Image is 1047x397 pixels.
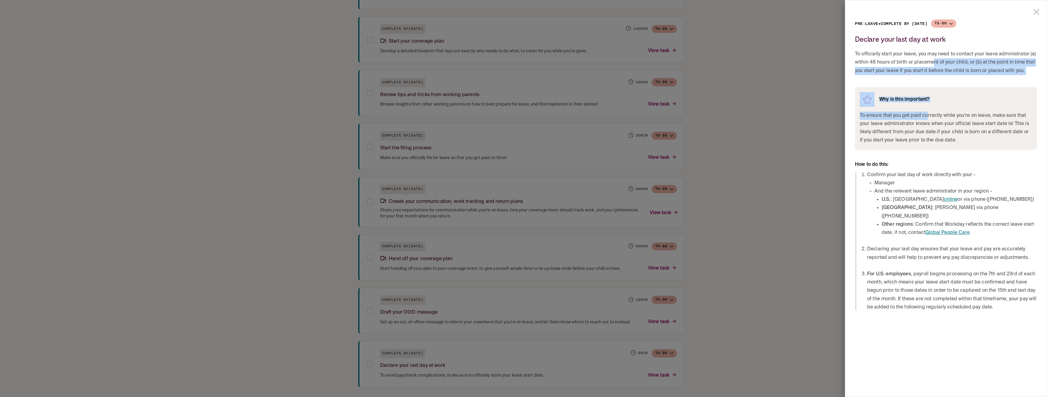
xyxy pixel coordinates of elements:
li: Declaring your last day ensures that your leave and pay are accurately reported and will help to ... [867,245,1037,262]
li: Manager [874,179,1037,187]
li: , payroll begins processing on the 7th and 23rd of each month, which means your leave start date ... [867,270,1037,312]
span: To ensure that you get paid correctly while you’re on leave, make sure that your leave administra... [860,112,1032,145]
strong: [GEOGRAPHIC_DATA] [882,205,933,210]
strong: Other regions [882,222,913,227]
li: : Confirm that Workday reflects the correct leave start date, if not, contact [882,221,1037,237]
strong: For U.S. employees [867,272,911,277]
h6: Why is this important? [879,97,929,102]
a: online [944,197,958,202]
span: To officially start your leave, you may need to contact your leave administrator (a) within 48 ho... [855,50,1037,75]
li: : [PERSON_NAME] via phone ([PHONE_NUMBER]) [882,204,1037,220]
li: Confirm your last day of work directly with your - [867,171,1037,237]
h6: How to do this: [855,162,1037,167]
a: Global People Care [925,230,970,235]
button: close drawer [1029,4,1044,19]
strong: U.S. [882,197,891,202]
p: Pre-leave • Complete by [DATE] [855,20,927,28]
li: And the relevant leave administrator in your region - [874,187,1037,237]
li: : [GEOGRAPHIC_DATA] or via phone ([PHONE_NUMBER]) [882,196,1037,204]
h2: Declare your last day at work [855,35,946,43]
button: To-do [931,19,956,28]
